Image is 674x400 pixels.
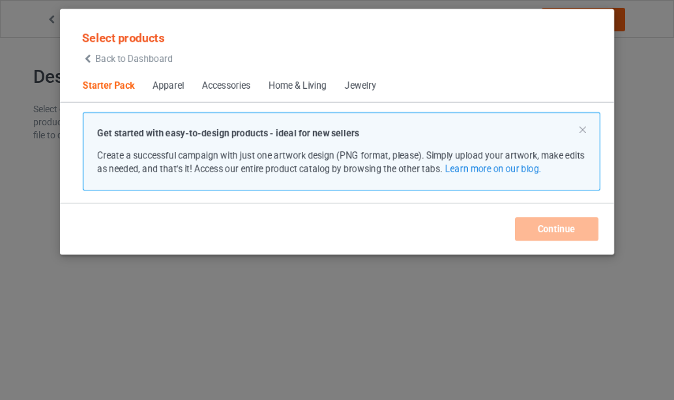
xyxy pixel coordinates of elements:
span: Select products [82,31,164,44]
span: Starter Pack [74,70,143,102]
div: Apparel [153,80,184,93]
a: Learn more on our blog. [445,164,542,174]
span: Back to Dashboard [95,54,173,64]
div: Home & Living [269,80,327,93]
div: Accessories [202,80,250,93]
strong: Get started with easy-to-design products - ideal for new sellers [97,128,359,138]
span: Create a successful campaign with just one artwork design (PNG format, please). Simply upload you... [97,150,585,174]
div: Jewelry [345,80,376,93]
